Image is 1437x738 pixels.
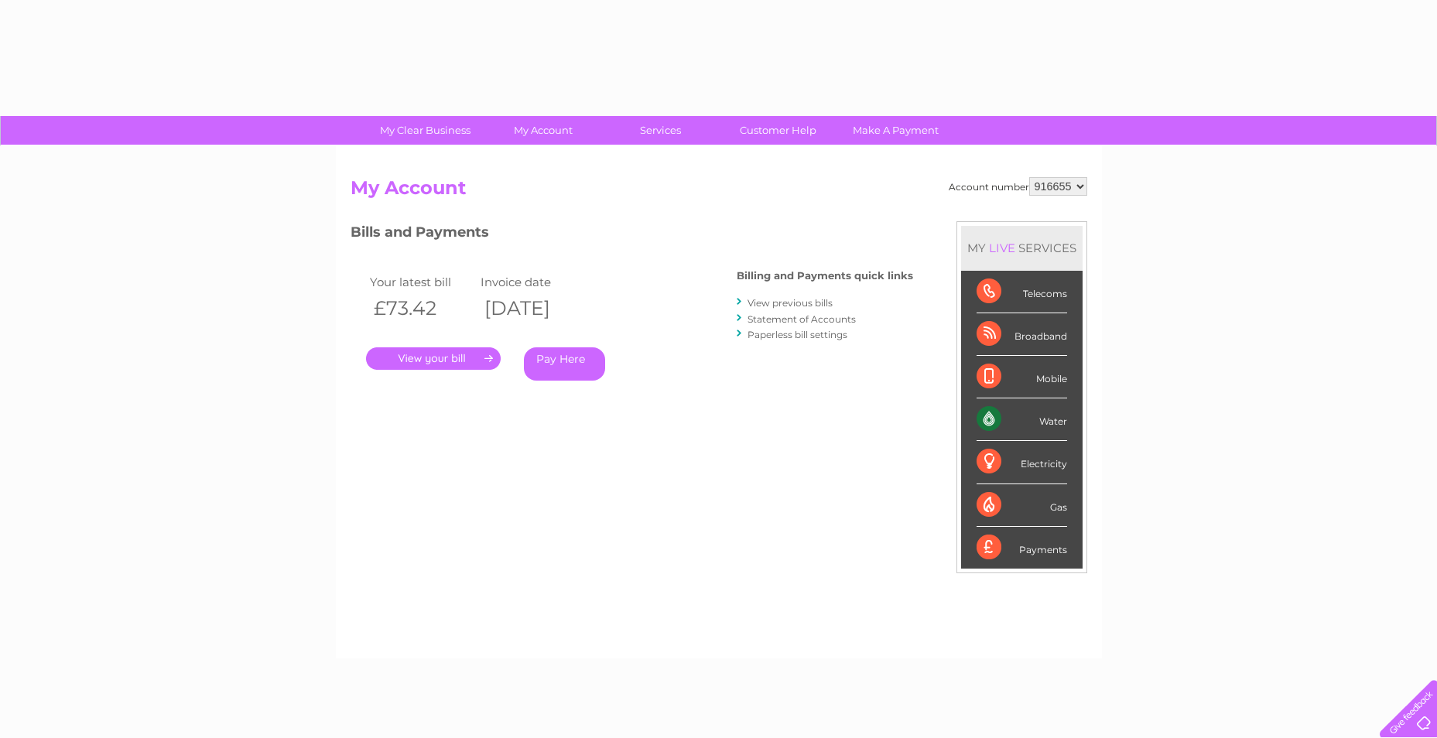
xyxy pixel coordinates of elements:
[351,177,1087,207] h2: My Account
[477,272,588,292] td: Invoice date
[366,347,501,370] a: .
[748,329,847,340] a: Paperless bill settings
[949,177,1087,196] div: Account number
[977,441,1067,483] div: Electricity
[477,292,588,324] th: [DATE]
[714,116,842,145] a: Customer Help
[361,116,489,145] a: My Clear Business
[351,221,913,248] h3: Bills and Payments
[986,241,1018,255] div: LIVE
[366,272,477,292] td: Your latest bill
[524,347,605,381] a: Pay Here
[366,292,477,324] th: £73.42
[977,271,1067,313] div: Telecoms
[977,527,1067,569] div: Payments
[977,484,1067,527] div: Gas
[977,356,1067,398] div: Mobile
[961,226,1083,270] div: MY SERVICES
[748,297,833,309] a: View previous bills
[597,116,724,145] a: Services
[977,313,1067,356] div: Broadband
[737,270,913,282] h4: Billing and Payments quick links
[832,116,960,145] a: Make A Payment
[977,398,1067,441] div: Water
[479,116,607,145] a: My Account
[748,313,856,325] a: Statement of Accounts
